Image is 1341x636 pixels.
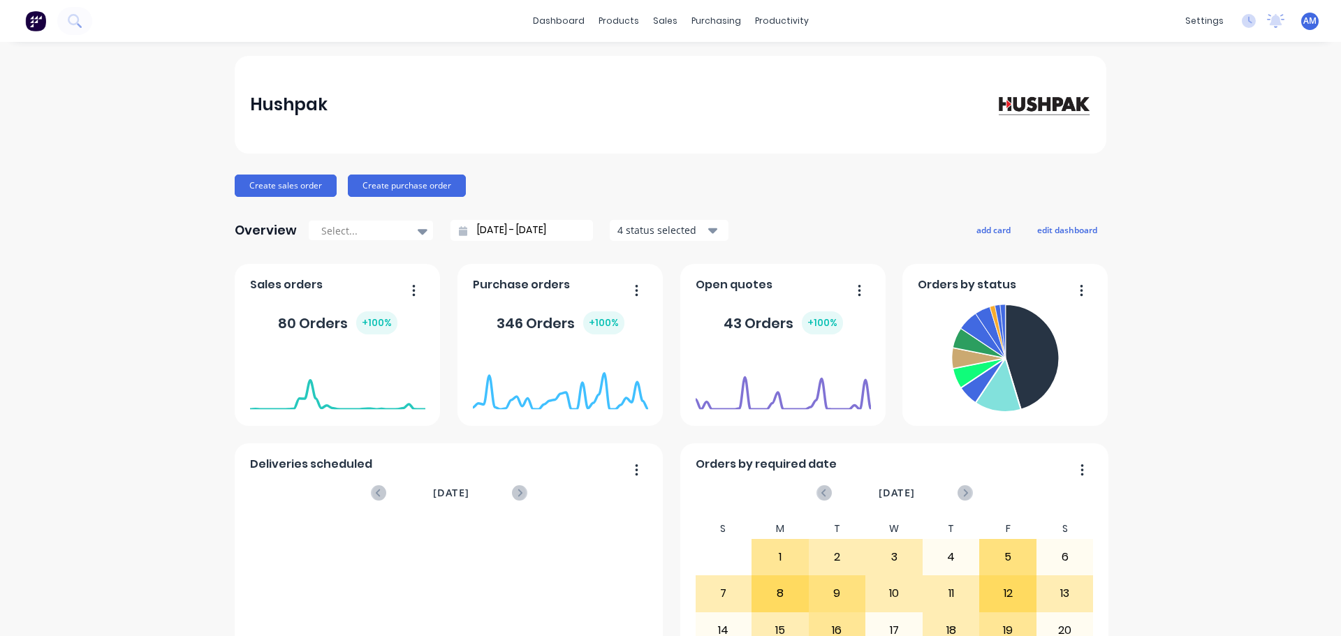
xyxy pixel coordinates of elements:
[879,485,915,501] span: [DATE]
[923,519,980,539] div: T
[752,540,808,575] div: 1
[802,311,843,334] div: + 100 %
[696,276,772,293] span: Open quotes
[250,276,323,293] span: Sales orders
[866,576,922,611] div: 10
[748,10,816,31] div: productivity
[235,216,297,244] div: Overview
[497,311,624,334] div: 346 Orders
[684,10,748,31] div: purchasing
[696,576,752,611] div: 7
[617,223,705,237] div: 4 status selected
[980,576,1036,611] div: 12
[752,519,809,539] div: M
[866,540,922,575] div: 3
[250,91,328,119] div: Hushpak
[1303,15,1317,27] span: AM
[1028,221,1106,239] button: edit dashboard
[752,576,808,611] div: 8
[473,276,570,293] span: Purchase orders
[1037,576,1093,611] div: 13
[356,311,397,334] div: + 100 %
[724,311,843,334] div: 43 Orders
[433,485,469,501] span: [DATE]
[967,221,1020,239] button: add card
[809,519,866,539] div: T
[865,519,923,539] div: W
[809,540,865,575] div: 2
[1178,10,1231,31] div: settings
[980,540,1036,575] div: 5
[923,540,979,575] div: 4
[993,92,1091,117] img: Hushpak
[1036,519,1094,539] div: S
[348,175,466,197] button: Create purchase order
[918,276,1016,293] span: Orders by status
[923,576,979,611] div: 11
[592,10,646,31] div: products
[526,10,592,31] a: dashboard
[809,576,865,611] div: 9
[610,220,728,241] button: 4 status selected
[979,519,1036,539] div: F
[25,10,46,31] img: Factory
[646,10,684,31] div: sales
[1037,540,1093,575] div: 6
[235,175,337,197] button: Create sales order
[695,519,752,539] div: S
[583,311,624,334] div: + 100 %
[278,311,397,334] div: 80 Orders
